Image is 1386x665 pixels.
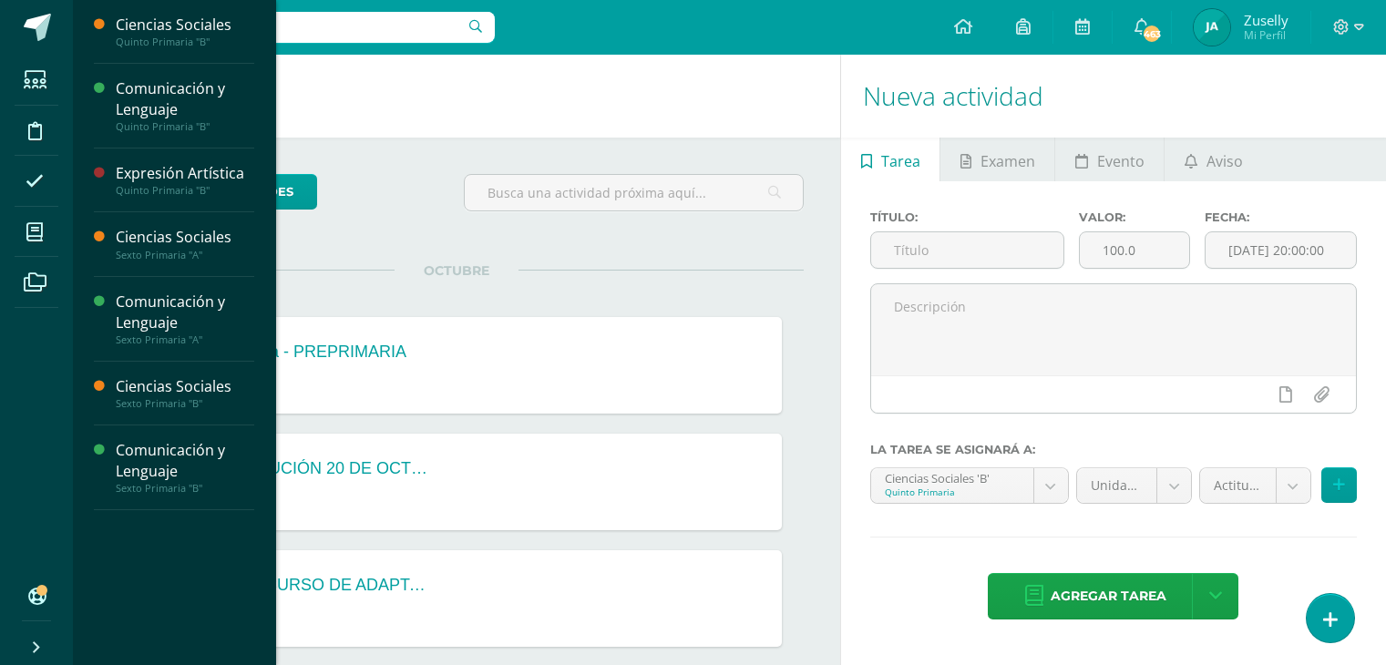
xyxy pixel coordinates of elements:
span: Tarea [881,139,920,183]
label: Fecha: [1205,210,1357,224]
span: Aviso [1206,139,1243,183]
div: Comunicación y Lenguaje [116,78,254,120]
label: La tarea se asignará a: [870,443,1357,456]
label: Título: [870,210,1064,224]
a: Tarea [841,138,939,181]
h1: Actividades [95,55,818,138]
div: INICIA CURSO DE ADAPTACIÓN - ALUMNOS DE PRIMER INGRESO DE PREPRIMARIA [213,576,432,595]
div: Ciencias Sociales [116,227,254,248]
label: Valor: [1079,210,1190,224]
div: Sexto Primaria "A" [116,333,254,346]
a: Comunicación y LenguajeQuinto Primaria "B" [116,78,254,133]
div: Ciencias Sociales [116,376,254,397]
div: Ciencias Sociales 'B' [885,468,1020,486]
a: Ciencias Sociales 'B'Quinto Primaria [871,468,1068,503]
div: Comunicación y Lenguaje [116,440,254,482]
div: Ciencias Sociales [116,15,254,36]
span: Actitudes (5.0%) [1214,468,1262,503]
div: Quinto Primaria "B" [116,184,254,197]
div: Sexto Primaria "A" [116,249,254,261]
a: Expresión ArtísticaQuinto Primaria "B" [116,163,254,197]
a: Aviso [1165,138,1262,181]
a: Unidad 4 [1077,468,1192,503]
a: Ciencias SocialesSexto Primaria "B" [116,376,254,410]
h1: Nueva actividad [863,55,1364,138]
a: Evento [1055,138,1164,181]
a: Comunicación y LenguajeSexto Primaria "A" [116,292,254,346]
div: Clausura - PREPRIMARIA [213,343,406,362]
div: Sexto Primaria "B" [116,397,254,410]
span: OCTUBRE [395,262,518,279]
div: Expresión Artística [116,163,254,184]
input: Busca una actividad próxima aquí... [465,175,803,210]
input: Título [871,232,1063,268]
span: Examen [980,139,1035,183]
div: Quinto Primaria [885,486,1020,498]
div: Comunicación y Lenguaje [116,292,254,333]
a: Comunicación y LenguajeSexto Primaria "B" [116,440,254,495]
input: Fecha de entrega [1206,232,1356,268]
img: 4f97ebd412800f23847c207f5f26a84a.png [1194,9,1230,46]
div: Quinto Primaria "B" [116,120,254,133]
span: Mi Perfil [1244,27,1288,43]
a: Examen [940,138,1054,181]
span: Evento [1097,139,1145,183]
input: Busca un usuario... [85,12,495,43]
div: REVOLUCIÓN 20 DE OCTUBRE - Asueto [213,459,432,478]
input: Puntos máximos [1080,232,1189,268]
div: Quinto Primaria "B" [116,36,254,48]
a: Ciencias SocialesSexto Primaria "A" [116,227,254,261]
span: Agregar tarea [1051,574,1166,619]
a: Ciencias SocialesQuinto Primaria "B" [116,15,254,48]
span: Zuselly [1244,11,1288,29]
span: 463 [1142,24,1162,44]
div: Sexto Primaria "B" [116,482,254,495]
span: Unidad 4 [1091,468,1144,503]
a: Actitudes (5.0%) [1200,468,1310,503]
